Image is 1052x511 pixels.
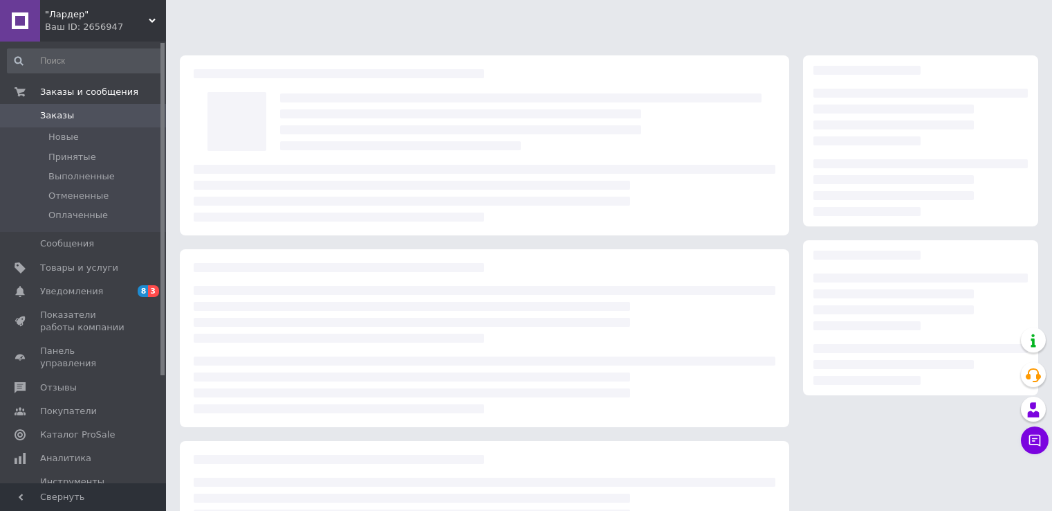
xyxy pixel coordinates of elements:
[40,237,94,250] span: Сообщения
[48,170,115,183] span: Выполненные
[40,285,103,298] span: Уведомления
[45,21,166,33] div: Ваш ID: 2656947
[40,476,128,501] span: Инструменты вебмастера и SEO
[48,190,109,202] span: Отмененные
[40,309,128,334] span: Показатели работы компании
[138,285,149,297] span: 8
[40,405,97,418] span: Покупатели
[148,285,159,297] span: 3
[48,151,96,163] span: Принятые
[40,429,115,441] span: Каталог ProSale
[48,209,108,222] span: Оплаченные
[48,131,79,143] span: Новые
[40,382,77,394] span: Отзывы
[40,86,138,98] span: Заказы и сообщения
[45,8,149,21] span: "Лардер"
[7,48,163,73] input: Поиск
[40,109,74,122] span: Заказы
[1021,427,1049,454] button: Чат с покупателем
[40,452,91,465] span: Аналитика
[40,345,128,370] span: Панель управления
[40,262,118,274] span: Товары и услуги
